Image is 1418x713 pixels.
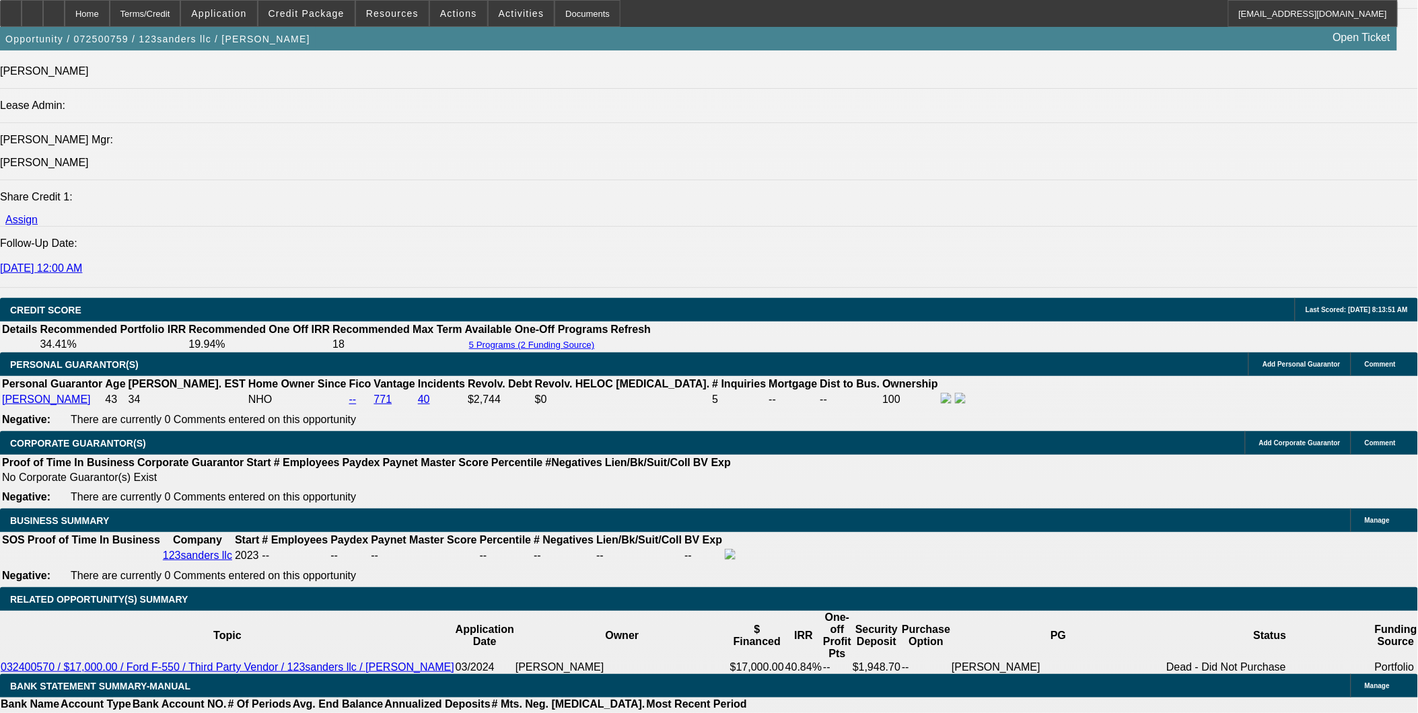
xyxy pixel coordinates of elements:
td: -- [330,548,369,563]
b: Ownership [882,378,938,389]
b: Negative: [2,414,50,425]
th: Security Deposit [852,611,901,661]
b: # Inquiries [712,378,766,389]
b: Negative: [2,570,50,581]
span: Actions [440,8,477,19]
span: BUSINESS SUMMARY [10,515,109,526]
td: No Corporate Guarantor(s) Exist [1,471,737,484]
td: NHO [248,392,347,407]
th: Application Date [455,611,515,661]
a: [PERSON_NAME] [2,393,91,405]
a: 123sanders llc [163,550,232,561]
td: -- [596,548,682,563]
b: Start [246,457,271,468]
b: [PERSON_NAME]. EST [129,378,246,389]
td: $2,744 [467,392,533,407]
th: # Mts. Neg. [MEDICAL_DATA]. [491,698,646,711]
th: Purchase Option [901,611,951,661]
td: -- [769,392,818,407]
td: 34.41% [39,338,186,351]
b: # Negatives [534,534,594,546]
td: 43 [104,392,126,407]
td: Portfolio [1374,661,1418,674]
th: Annualized Deposits [384,698,491,711]
button: Application [181,1,256,26]
td: 03/2024 [455,661,515,674]
td: 19.94% [188,338,330,351]
td: 18 [332,338,463,351]
span: Activities [499,8,544,19]
td: -- [901,661,951,674]
th: Proof of Time In Business [1,456,135,470]
b: Percentile [480,534,531,546]
div: -- [371,550,476,562]
td: -- [822,661,852,674]
th: One-off Profit Pts [822,611,852,661]
b: Dist to Bus. [820,378,880,389]
td: 5 [711,392,767,407]
a: -- [349,393,357,405]
b: Paydex [343,457,380,468]
th: IRR [785,611,822,661]
b: Mortgage [769,378,818,389]
th: Proof of Time In Business [27,533,161,547]
th: Recommended Portfolio IRR [39,323,186,336]
td: 40.84% [785,661,822,674]
b: BV Exp [684,534,722,546]
span: There are currently 0 Comments entered on this opportunity [71,491,356,502]
b: Lien/Bk/Suit/Coll [596,534,682,546]
a: Open Ticket [1328,26,1396,49]
span: CREDIT SCORE [10,305,81,315]
b: Paynet Master Score [383,457,489,468]
th: PG [951,611,1166,661]
div: -- [534,550,594,562]
td: Dead - Did Not Purchase [1166,661,1374,674]
b: Corporate Guarantor [137,457,244,468]
b: Start [235,534,259,546]
a: 40 [418,393,430,405]
span: There are currently 0 Comments entered on this opportunity [71,570,356,581]
span: RELATED OPPORTUNITY(S) SUMMARY [10,594,188,605]
th: Bank Account NO. [132,698,227,711]
th: Owner [515,611,730,661]
th: Avg. End Balance [292,698,384,711]
th: SOS [1,533,26,547]
b: Vantage [374,378,415,389]
th: Refresh [610,323,652,336]
span: PERSONAL GUARANTOR(S) [10,359,139,370]
span: Manage [1365,682,1390,689]
th: Details [1,323,38,336]
b: Negative: [2,491,50,502]
b: # Employees [262,534,328,546]
span: Resources [366,8,419,19]
td: 100 [882,392,939,407]
td: 34 [128,392,246,407]
b: Age [105,378,125,389]
td: $1,948.70 [852,661,901,674]
button: Resources [356,1,429,26]
th: Recommended Max Term [332,323,463,336]
b: BV Exp [693,457,731,468]
div: -- [480,550,531,562]
b: Paydex [330,534,368,546]
th: Recommended One Off IRR [188,323,330,336]
b: Fico [349,378,371,389]
td: [PERSON_NAME] [515,661,730,674]
b: Revolv. Debt [468,378,532,389]
a: Assign [5,214,38,225]
button: Credit Package [258,1,355,26]
td: $0 [534,392,711,407]
button: 5 Programs (2 Funding Source) [465,339,599,350]
b: Company [173,534,222,546]
th: Most Recent Period [646,698,748,711]
span: Add Personal Guarantor [1263,361,1341,368]
td: -- [684,548,723,563]
b: Percentile [491,457,542,468]
th: Account Type [60,698,132,711]
img: facebook-icon.png [941,393,952,404]
span: Comment [1365,361,1396,368]
a: 032400570 / $17,000.00 / Ford F-550 / Third Party Vendor / 123sanders llc / [PERSON_NAME] [1,661,454,673]
b: # Employees [274,457,340,468]
th: Available One-Off Programs [464,323,609,336]
span: Comment [1365,439,1396,447]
